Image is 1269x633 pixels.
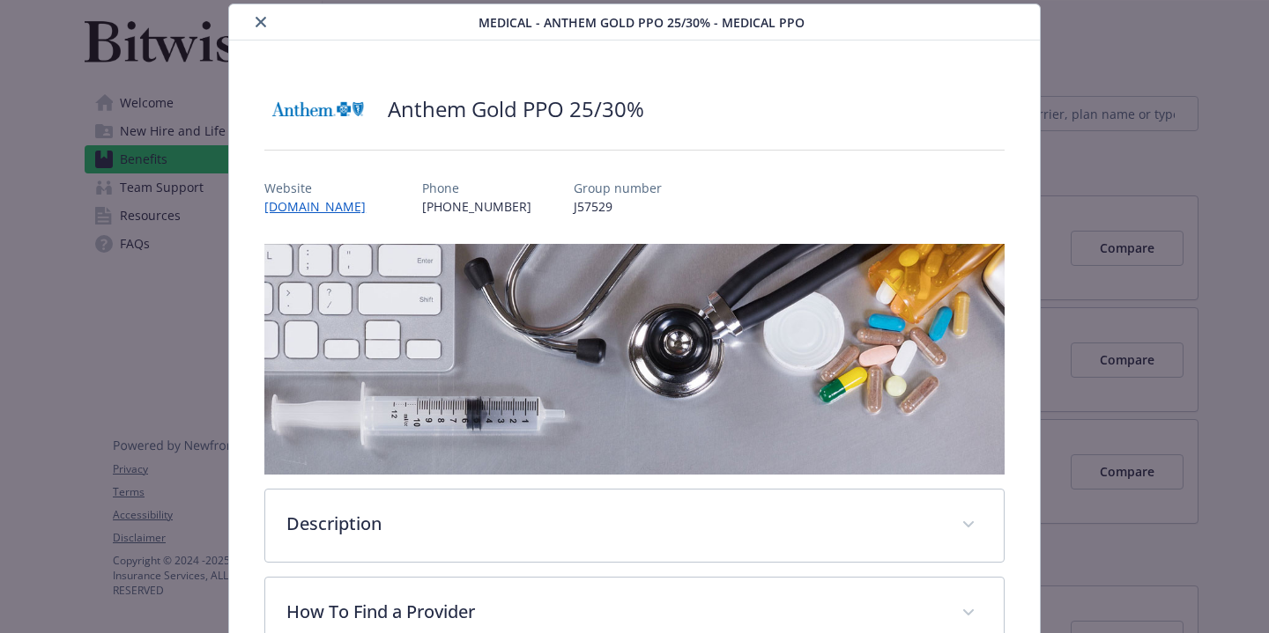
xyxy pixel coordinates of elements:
p: Website [264,179,380,197]
h2: Anthem Gold PPO 25/30% [388,94,644,124]
a: [DOMAIN_NAME] [264,198,380,215]
p: [PHONE_NUMBER] [422,197,531,216]
p: How To Find a Provider [286,599,940,625]
p: J57529 [574,197,662,216]
img: banner [264,244,1005,475]
span: Medical - Anthem Gold PPO 25/30% - Medical PPO [479,13,805,32]
p: Group number [574,179,662,197]
img: Anthem Blue Cross [264,83,370,136]
p: Phone [422,179,531,197]
div: Description [265,489,1004,562]
button: close [250,11,271,33]
p: Description [286,511,940,537]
